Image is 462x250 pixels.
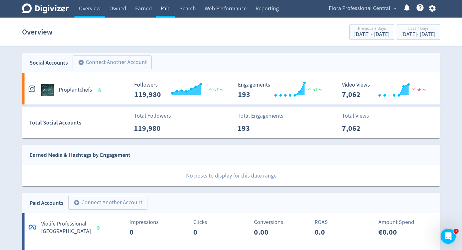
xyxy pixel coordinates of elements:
p: Total Engagements [238,112,283,120]
div: [DATE] - [DATE] [401,32,435,37]
span: add_circle [74,199,80,206]
div: Last 7 Days [401,26,435,32]
span: add_circle [78,59,84,66]
img: Proplantchefs undefined [41,84,54,96]
div: Previous 7 Days [354,26,389,32]
p: No posts to display for this date range [22,165,440,186]
p: Total Followers [134,112,171,120]
a: Connect Another Account [63,197,147,210]
div: Total Social Accounts [29,118,129,127]
p: Amount Spend [378,218,435,226]
p: 0 [129,226,166,238]
p: 0.00 [254,226,290,238]
svg: Video Views 7,062 [339,82,433,98]
div: Paid Accounts [30,199,63,208]
span: Data last synced: 20 Aug 2025, 4:01am (AEST) [98,88,103,92]
p: 193 [238,123,274,134]
button: Previous 7 Days[DATE] - [DATE] [349,24,394,40]
p: 119,980 [134,123,170,134]
div: Earned Media & Hashtags by Engagement [30,151,130,160]
p: €0.00 [378,226,415,238]
div: [DATE] - [DATE] [354,32,389,37]
span: Flora Professional Central [329,3,390,13]
span: expand_more [392,6,398,11]
p: ROAS [315,218,371,226]
p: 7,062 [342,123,378,134]
h5: Violife Professional [GEOGRAPHIC_DATA] [41,220,91,235]
p: Clicks [193,218,250,226]
img: negative-performance.svg [410,87,416,91]
p: Impressions [129,218,186,226]
div: Social Accounts [30,58,68,67]
p: 0 [193,226,229,238]
img: positive-performance.svg [207,87,213,91]
button: Connect Another Account [68,196,147,210]
button: Last 7 Days[DATE]- [DATE] [397,24,440,40]
button: Flora Professional Central [327,3,398,13]
span: 51% [306,87,322,93]
h5: Proplantchefs [59,86,92,94]
span: <1% [207,87,223,93]
span: 1 [454,229,459,234]
svg: Engagements 193 [235,82,329,98]
iframe: Intercom live chat [441,229,456,244]
a: Connect Another Account [68,56,152,69]
h1: Overview [22,22,52,42]
span: Data last synced: 20 Aug 2025, 1:01pm (AEST) [97,226,102,230]
button: Connect Another Account [73,56,152,69]
svg: Followers --- [131,82,225,98]
img: positive-performance.svg [306,87,312,91]
span: 56% [410,87,426,93]
a: Proplantchefs undefinedProplantchefs Followers --- Followers 119,980 <1% Engagements 193 Engageme... [22,73,440,104]
p: Total Views [342,112,378,120]
p: Conversions [254,218,311,226]
p: 0.0 [315,226,351,238]
a: *Violife Professional [GEOGRAPHIC_DATA]Impressions0Clicks0Conversions0.00ROAS0.0Amount Spend€0.00 [22,213,440,245]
